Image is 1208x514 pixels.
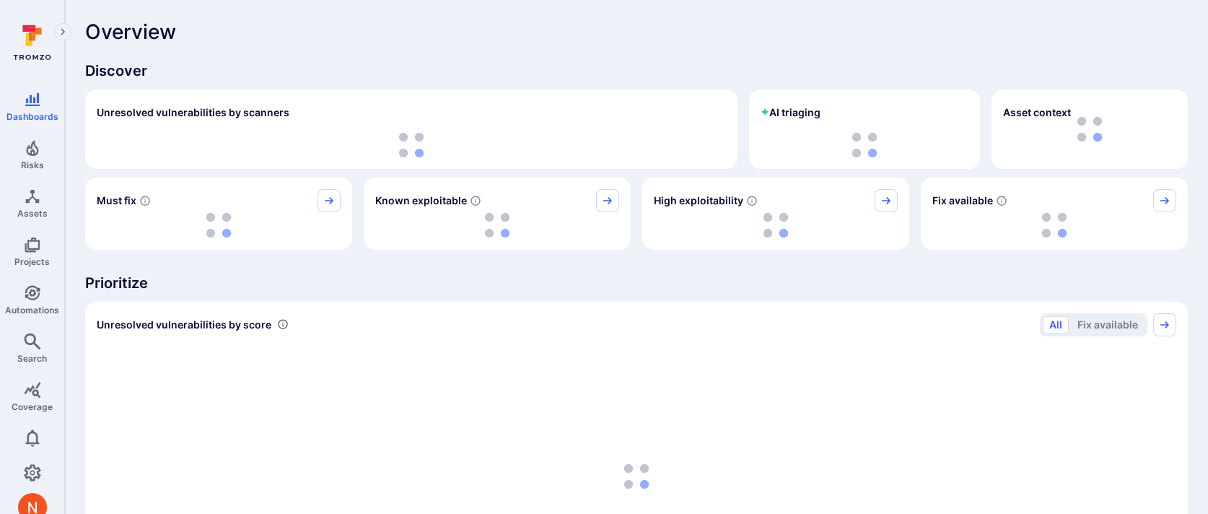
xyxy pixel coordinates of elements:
div: Must fix [85,178,352,250]
span: Asset context [1003,105,1071,120]
div: High exploitability [642,178,909,250]
h2: Unresolved vulnerabilities by scanners [97,105,289,120]
button: All [1043,316,1069,334]
span: Known exploitable [375,193,467,208]
span: Overview [85,20,176,43]
svg: Vulnerabilities with fix available [996,195,1007,206]
img: Loading... [763,213,788,238]
div: Known exploitable [364,178,631,250]
button: Expand navigation menu [54,23,71,40]
span: Fix available [932,193,993,208]
span: Assets [17,208,48,219]
i: Expand navigation menu [58,26,68,38]
div: loading spinner [97,133,726,157]
img: Loading... [485,213,509,238]
span: Unresolved vulnerabilities by score [97,318,271,332]
div: Number of vulnerabilities in status 'Open' 'Triaged' and 'In process' grouped by score [277,317,289,332]
img: Loading... [399,133,424,157]
div: loading spinner [932,212,1176,238]
div: loading spinner [761,133,968,157]
h2: AI triaging [761,105,820,120]
div: Fix available [921,178,1188,250]
svg: EPSS score ≥ 0.7 [746,195,758,206]
img: Loading... [206,213,231,238]
button: Fix available [1071,316,1144,334]
img: Loading... [624,464,649,489]
img: Loading... [852,133,877,157]
span: Must fix [97,193,136,208]
span: Discover [85,61,1188,81]
span: Automations [5,305,59,315]
span: Projects [14,256,50,267]
span: Risks [21,160,44,170]
div: loading spinner [654,212,898,238]
svg: Risk score >=40 , missed SLA [139,195,151,206]
span: Coverage [12,401,53,412]
div: loading spinner [97,212,341,238]
span: High exploitability [654,193,743,208]
svg: Confirmed exploitable by KEV [470,195,481,206]
div: loading spinner [375,212,619,238]
span: Dashboards [6,111,58,122]
span: Search [17,353,47,364]
img: Loading... [1042,213,1067,238]
span: Prioritize [85,273,1188,293]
